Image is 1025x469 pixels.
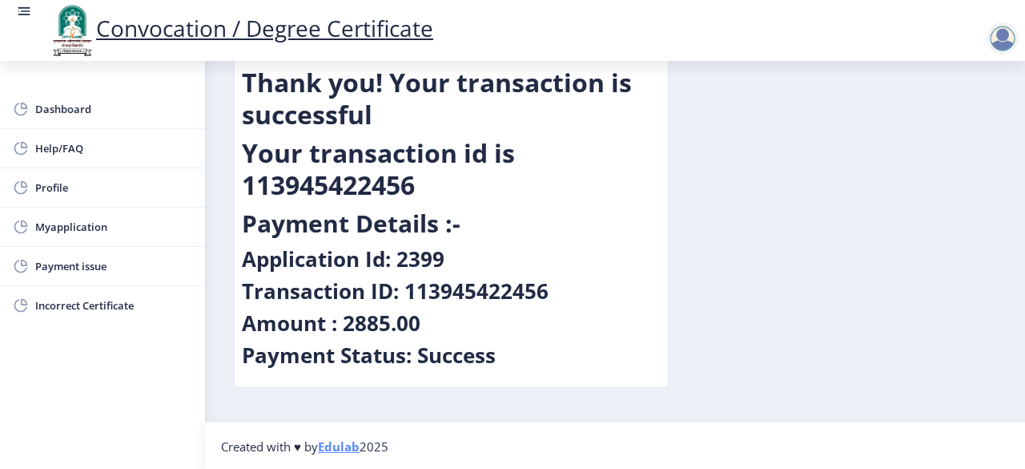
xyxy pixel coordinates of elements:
span: Incorrect Certificate [35,296,192,315]
h4: Application Id: 2399 [242,246,444,272]
a: Edulab [318,439,360,455]
h3: Payment Details :- [242,208,460,240]
span: Payment issue [35,257,192,276]
h2: Your transaction id is 113945422456 [242,137,661,201]
h2: Thank you! Your transaction is successful [242,67,661,131]
h4: Payment Status: Success [242,342,496,368]
span: Profile [35,178,192,197]
span: Myapplication [35,217,192,237]
h4: Amount : 2885.00 [242,310,420,336]
img: logo [48,3,96,58]
a: Convocation / Degree Certificate [48,13,433,43]
h4: Transaction ID: 113945422456 [242,278,549,304]
span: Created with ♥ by 2025 [221,439,388,455]
span: Dashboard [35,99,192,119]
span: Help/FAQ [35,139,192,158]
